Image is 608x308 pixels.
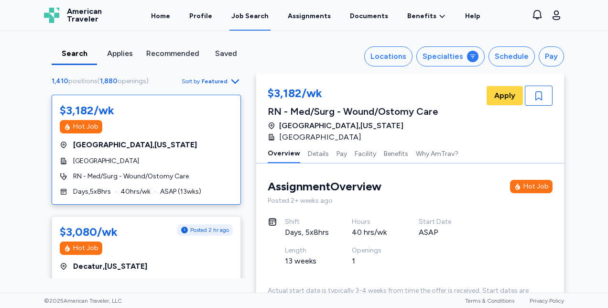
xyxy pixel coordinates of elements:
[416,46,485,66] button: Specialties
[44,297,122,305] span: © 2025 American Traveler, LLC
[530,297,564,304] a: Privacy Policy
[190,226,229,234] span: Posted 2 hr ago
[523,182,549,191] div: Hot Job
[207,48,245,59] div: Saved
[285,227,329,238] div: Days, 5x8hrs
[44,8,59,23] img: Logo
[407,11,436,21] span: Benefits
[118,77,146,85] span: openings
[407,11,446,21] a: Benefits
[100,77,118,85] span: 1,880
[231,11,269,21] div: Job Search
[384,143,408,163] button: Benefits
[73,187,111,197] span: Days , 5 x 8 hrs
[67,8,102,23] span: American Traveler
[539,46,564,66] button: Pay
[101,48,139,59] div: Applies
[182,77,200,85] span: Sort by
[352,217,396,227] div: Hours
[416,143,458,163] button: Why AmTrav?
[419,227,463,238] div: ASAP
[545,51,558,62] div: Pay
[285,255,329,267] div: 13 weeks
[268,286,553,305] div: Actual start date is typically 3-4 weeks from time the offer is received. Start dates are determi...
[279,132,361,143] span: [GEOGRAPHIC_DATA]
[487,86,523,105] button: Apply
[285,217,329,227] div: Shift
[160,187,201,197] span: ASAP ( 13 wks)
[285,246,329,255] div: Length
[68,77,98,85] span: positions
[60,103,114,118] div: $3,182/wk
[355,143,376,163] button: Facility
[489,46,535,66] button: Schedule
[268,196,553,206] div: Posted 2+ weeks ago
[268,143,300,163] button: Overview
[202,77,228,85] span: Featured
[52,77,152,86] div: ( )
[146,48,199,59] div: Recommended
[337,143,347,163] button: Pay
[55,48,93,59] div: Search
[73,156,139,166] span: [GEOGRAPHIC_DATA]
[52,77,68,85] span: 1,410
[268,86,438,103] div: $3,182/wk
[364,46,413,66] button: Locations
[308,143,329,163] button: Details
[120,187,151,197] span: 40 hrs/wk
[268,105,438,118] div: RN - Med/Surg - Wound/Ostomy Care
[73,261,147,272] span: Decatur , [US_STATE]
[73,278,139,287] span: [GEOGRAPHIC_DATA]
[423,51,463,62] div: Specialties
[73,243,98,253] div: Hot Job
[352,255,396,267] div: 1
[268,179,381,194] div: Assignment Overview
[352,227,396,238] div: 40 hrs/wk
[495,51,529,62] div: Schedule
[494,90,515,101] span: Apply
[419,217,463,227] div: Start Date
[182,76,241,87] button: Sort byFeatured
[60,224,118,240] div: $3,080/wk
[370,51,406,62] div: Locations
[465,297,514,304] a: Terms & Conditions
[73,122,98,132] div: Hot Job
[73,172,189,181] span: RN - Med/Surg - Wound/Ostomy Care
[229,1,271,31] a: Job Search
[73,139,197,151] span: [GEOGRAPHIC_DATA] , [US_STATE]
[352,246,396,255] div: Openings
[279,120,403,132] span: [GEOGRAPHIC_DATA] , [US_STATE]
